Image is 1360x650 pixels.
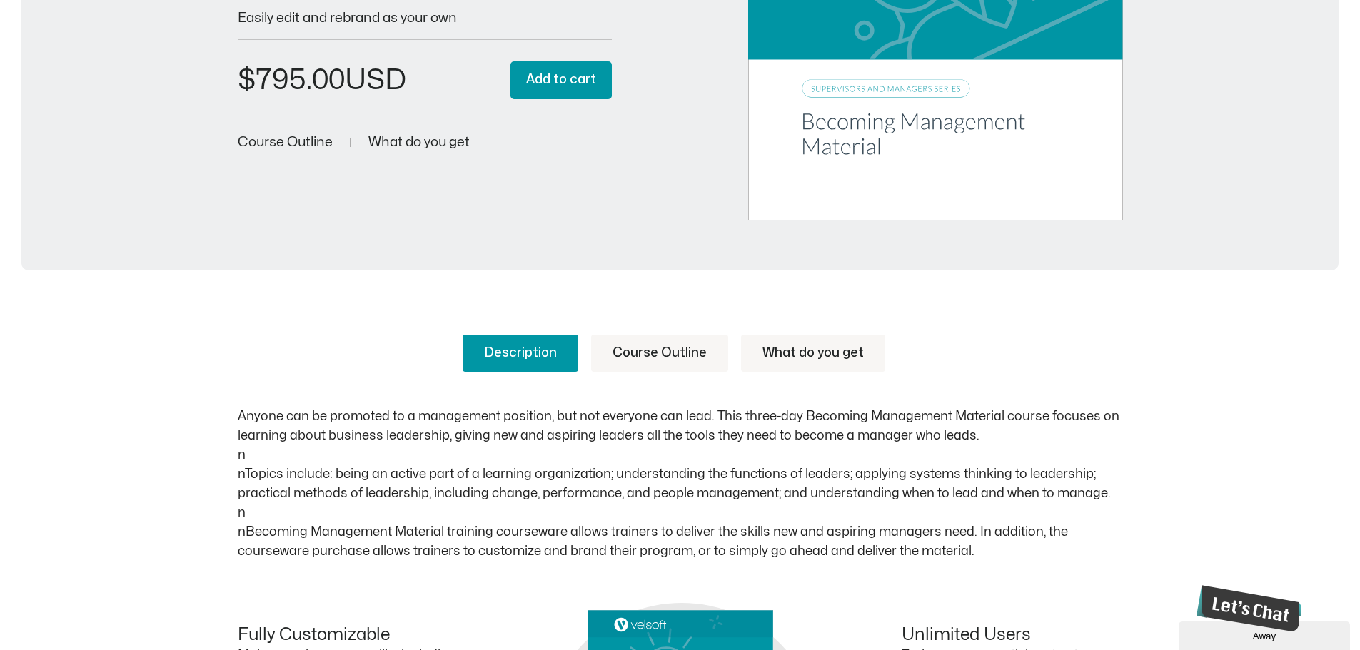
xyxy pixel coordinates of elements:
[368,136,470,149] a: What do you get
[741,335,885,372] a: What do you get
[238,66,345,94] bdi: 795.00
[591,335,728,372] a: Course Outline
[238,407,1123,561] p: Anyone can be promoted to a management position, but not everyone can lead. This three-day Becomi...
[6,6,116,52] img: Chat attention grabber
[463,335,578,372] a: Description
[238,136,333,149] a: Course Outline
[238,625,459,646] h4: Fully Customizable
[510,61,612,99] button: Add to cart
[238,66,256,94] span: $
[1179,619,1353,650] iframe: chat widget
[238,11,613,25] p: Easily edit and rebrand as your own
[902,625,1123,646] h4: Unlimited Users
[1191,579,1301,637] iframe: chat widget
